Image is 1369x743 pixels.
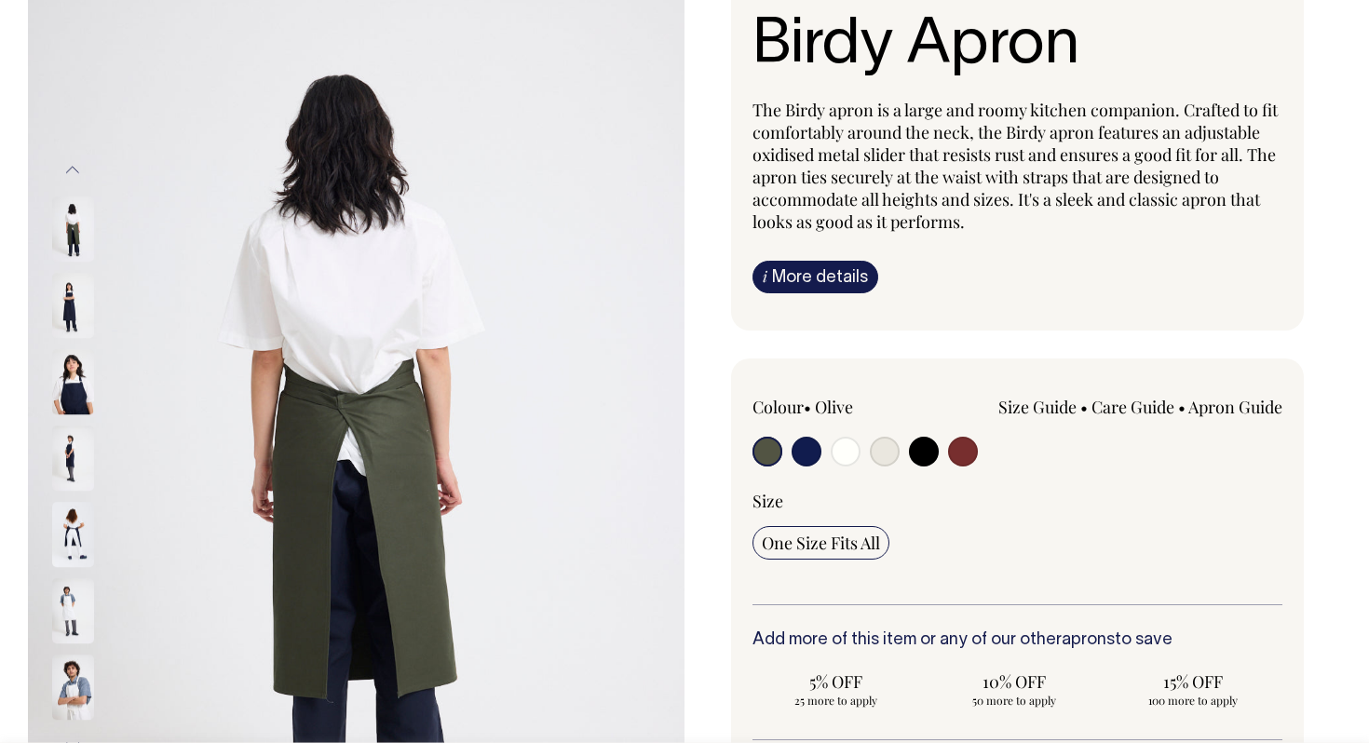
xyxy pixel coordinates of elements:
[941,670,1090,693] span: 10% OFF
[1080,396,1088,418] span: •
[752,665,920,713] input: 5% OFF 25 more to apply
[52,349,94,414] img: dark-navy
[941,693,1090,708] span: 50 more to apply
[1178,396,1186,418] span: •
[1091,396,1174,418] a: Care Guide
[752,261,878,293] a: iMore details
[763,266,767,286] span: i
[1188,396,1282,418] a: Apron Guide
[762,670,911,693] span: 5% OFF
[804,396,811,418] span: •
[52,196,94,262] img: olive
[752,99,1278,233] span: The Birdy apron is a large and roomy kitchen companion. Crafted to fit comfortably around the nec...
[52,578,94,643] img: off-white
[931,665,1099,713] input: 10% OFF 50 more to apply
[998,396,1077,418] a: Size Guide
[52,655,94,720] img: off-white
[1109,665,1277,713] input: 15% OFF 100 more to apply
[1118,670,1267,693] span: 15% OFF
[752,631,1282,650] h6: Add more of this item or any of our other to save
[762,532,880,554] span: One Size Fits All
[752,396,965,418] div: Colour
[752,12,1282,82] h1: Birdy Apron
[52,273,94,338] img: dark-navy
[762,693,911,708] span: 25 more to apply
[1062,632,1115,648] a: aprons
[1118,693,1267,708] span: 100 more to apply
[59,149,87,191] button: Previous
[52,502,94,567] img: dark-navy
[752,490,1282,512] div: Size
[815,396,853,418] label: Olive
[52,426,94,491] img: dark-navy
[752,526,889,560] input: One Size Fits All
